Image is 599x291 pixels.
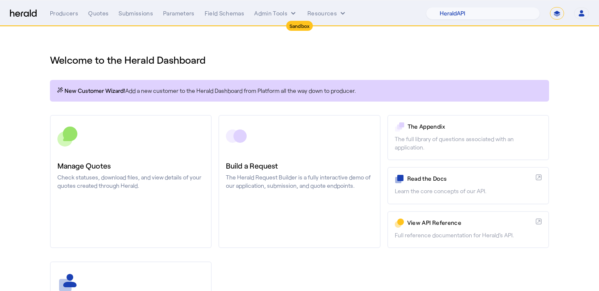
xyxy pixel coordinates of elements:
p: The Herald Request Builder is a fully interactive demo of our application, submission, and quote ... [226,173,373,190]
p: View API Reference [407,219,532,227]
div: Sandbox [286,21,313,31]
p: Check statuses, download files, and view details of your quotes created through Herald. [57,173,204,190]
div: Quotes [88,9,109,17]
p: The full library of questions associated with an application. [395,135,542,152]
p: Learn the core concepts of our API. [395,187,542,195]
img: Herald Logo [10,10,37,17]
a: View API ReferenceFull reference documentation for Herald's API. [387,211,549,248]
a: Read the DocsLearn the core concepts of our API. [387,167,549,204]
a: Manage QuotesCheck statuses, download files, and view details of your quotes created through Herald. [50,115,212,248]
button: internal dropdown menu [254,9,297,17]
p: Add a new customer to the Herald Dashboard from Platform all the way down to producer. [57,87,542,95]
h1: Welcome to the Herald Dashboard [50,53,549,67]
p: The Appendix [408,122,542,131]
div: Submissions [119,9,153,17]
span: New Customer Wizard! [64,87,125,95]
h3: Build a Request [226,160,373,172]
div: Field Schemas [205,9,245,17]
button: Resources dropdown menu [307,9,347,17]
a: The AppendixThe full library of questions associated with an application. [387,115,549,160]
h3: Manage Quotes [57,160,204,172]
div: Parameters [163,9,195,17]
div: Producers [50,9,78,17]
p: Read the Docs [407,174,532,183]
p: Full reference documentation for Herald's API. [395,231,542,239]
a: Build a RequestThe Herald Request Builder is a fully interactive demo of our application, submiss... [218,115,380,248]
